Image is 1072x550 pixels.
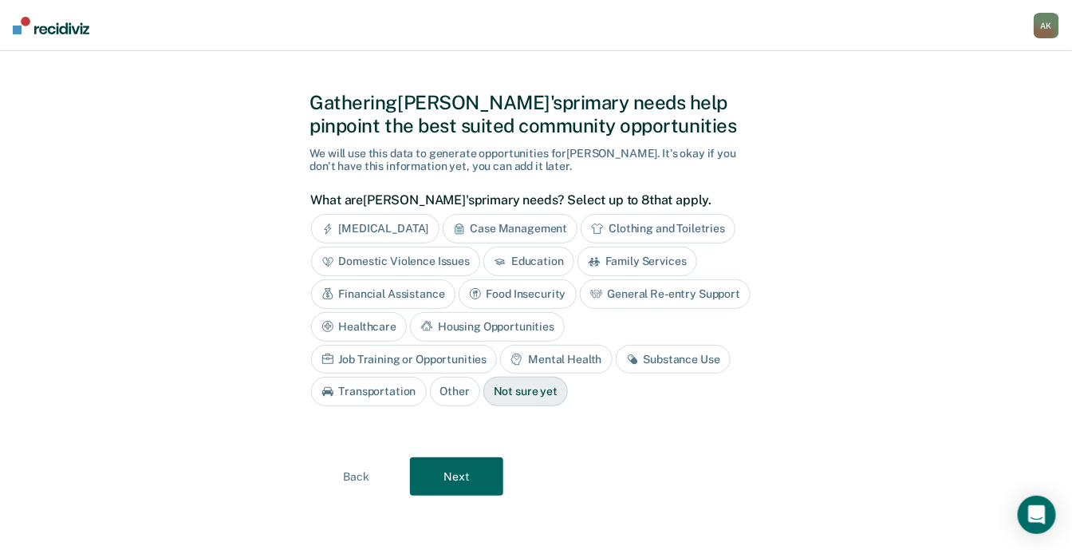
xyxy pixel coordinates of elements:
div: Housing Opportunities [410,312,565,342]
div: We will use this data to generate opportunities for [PERSON_NAME] . It's okay if you don't have t... [310,147,763,174]
div: Financial Assistance [311,279,455,309]
div: A K [1034,13,1059,38]
div: Case Management [443,214,578,243]
div: Healthcare [311,312,408,342]
div: Food Insecurity [459,279,577,309]
div: Family Services [577,247,697,276]
div: Gathering [PERSON_NAME]'s primary needs help pinpoint the best suited community opportunities [310,91,763,137]
button: Back [310,457,404,496]
button: AK [1034,13,1059,38]
div: Domestic Violence Issues [311,247,481,276]
div: Job Training or Opportunities [311,345,498,374]
div: Mental Health [500,345,612,374]
div: Substance Use [616,345,731,374]
div: Education [483,247,574,276]
div: Clothing and Toiletries [581,214,735,243]
img: Recidiviz [13,17,89,34]
div: General Re-entry Support [580,279,751,309]
div: [MEDICAL_DATA] [311,214,439,243]
label: What are [PERSON_NAME]'s primary needs? Select up to 8 that apply. [311,192,754,208]
div: Other [430,377,480,406]
div: Transportation [311,377,427,406]
button: Next [410,457,503,496]
div: Open Intercom Messenger [1018,496,1056,534]
div: Not sure yet [483,377,568,406]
